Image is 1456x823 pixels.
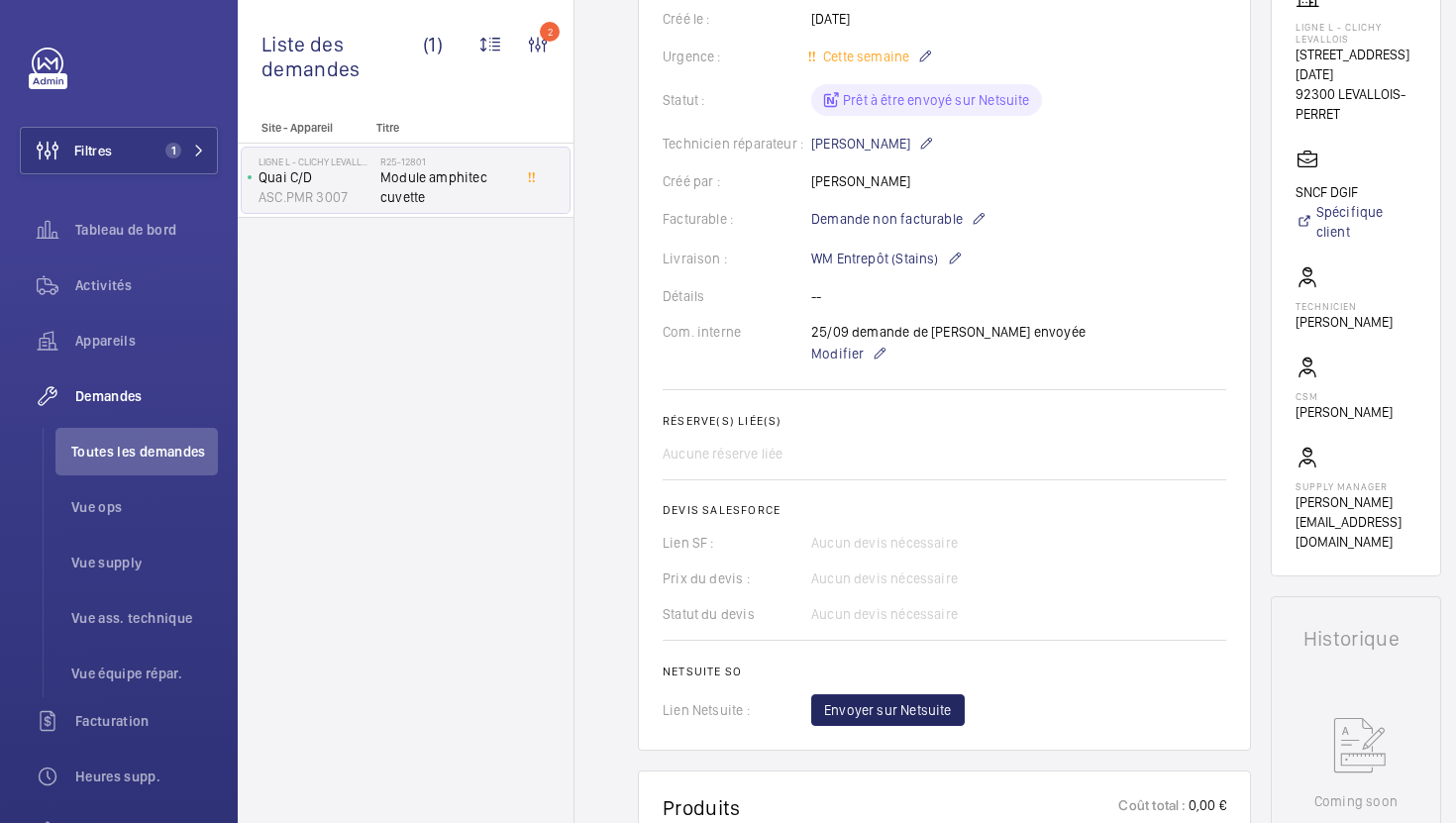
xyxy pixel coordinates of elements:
h2: Réserve(s) liée(s) [663,414,1226,428]
p: [STREET_ADDRESS][DATE] [1296,45,1416,84]
span: Toutes les demandes [71,442,218,462]
span: Filtres [74,141,112,160]
span: Facturation [75,711,218,731]
p: CSM [1296,390,1393,402]
h2: Devis Salesforce [663,503,1226,517]
span: Demande non facturable [811,209,963,229]
p: Site - Appareil [238,121,368,135]
button: Filtres1 [20,127,218,174]
span: Activités [75,275,218,295]
p: [PERSON_NAME] [1296,312,1393,332]
button: Envoyer sur Netsuite [811,694,965,726]
h2: R25-12801 [380,155,511,167]
p: Technicien [1296,300,1393,312]
span: 1 [165,143,181,158]
p: 0,00 € [1187,795,1226,820]
span: Tableau de bord [75,220,218,240]
p: ASC.PMR 3007 [259,187,372,207]
span: Vue ass. technique [71,608,218,628]
p: 92300 LEVALLOIS-PERRET [1296,84,1416,124]
span: Heures supp. [75,767,218,786]
p: WM Entrepôt (Stains) [811,247,963,270]
p: Titre [376,121,507,135]
span: Envoyer sur Netsuite [824,700,952,720]
p: Ligne L - CLICHY LEVALLOIS [259,155,372,167]
p: [PERSON_NAME][EMAIL_ADDRESS][DOMAIN_NAME] [1296,492,1416,552]
p: Quai C/D [259,167,372,187]
p: Ligne L - CLICHY LEVALLOIS [1296,21,1416,45]
p: Coût total : [1118,795,1186,820]
span: Liste des demandes [261,32,423,81]
span: Demandes [75,386,218,406]
h2: Netsuite SO [663,665,1226,678]
h1: Historique [1303,629,1408,649]
span: Module amphitec cuvette [380,167,511,207]
span: Modifier [811,344,864,363]
span: Vue ops [71,497,218,517]
span: Cette semaine [819,49,909,64]
p: [PERSON_NAME] [1296,402,1393,422]
span: Appareils [75,331,218,351]
a: Spécifique client [1296,202,1416,242]
span: Vue équipe répar. [71,664,218,683]
p: SNCF DGIF [1296,182,1416,202]
p: Coming soon [1314,791,1398,811]
p: [PERSON_NAME] [811,132,934,155]
p: Supply manager [1296,480,1416,492]
span: Vue supply [71,553,218,572]
h1: Produits [663,795,741,820]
